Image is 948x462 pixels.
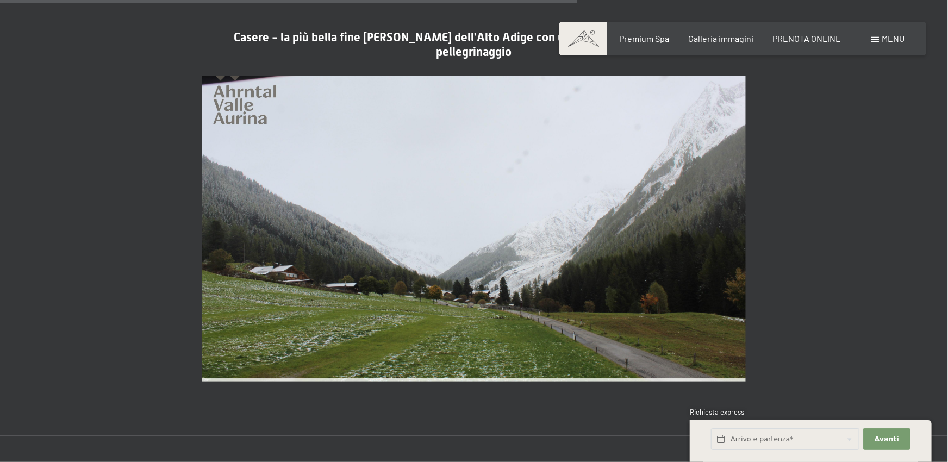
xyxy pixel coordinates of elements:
span: Casere - la più bella fine [PERSON_NAME] dell'Alto Adige con una [DEMOGRAPHIC_DATA] di pellegrina... [234,30,714,58]
a: Galleria immagini [689,33,754,43]
button: Avanti [863,428,910,451]
a: Premium Spa [619,33,669,43]
span: Avanti [875,434,899,444]
a: PRENOTA ONLINE [773,33,841,43]
img: Casere - la più bella fine valle dell'Alto Adige con una chiesa di pellegrinaggio [202,76,746,382]
span: Menu [882,33,905,43]
span: Richiesta express [690,408,744,416]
